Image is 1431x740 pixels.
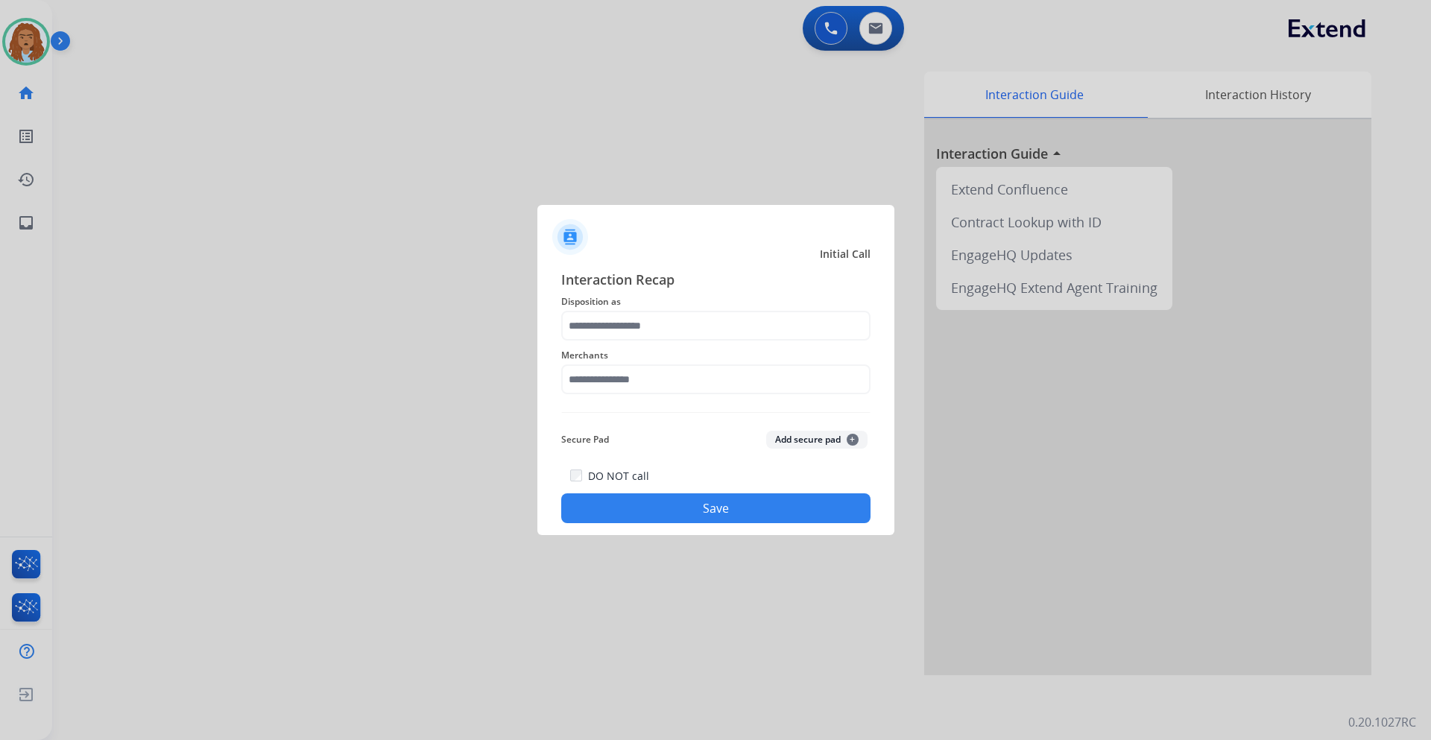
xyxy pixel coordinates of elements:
span: Interaction Recap [561,269,871,293]
span: Merchants [561,347,871,364]
span: Initial Call [820,247,871,262]
label: DO NOT call [588,469,649,484]
span: Secure Pad [561,431,609,449]
img: contact-recap-line.svg [561,412,871,413]
button: Save [561,493,871,523]
span: + [847,434,859,446]
button: Add secure pad+ [766,431,868,449]
span: Disposition as [561,293,871,311]
img: contactIcon [552,219,588,255]
p: 0.20.1027RC [1348,713,1416,731]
